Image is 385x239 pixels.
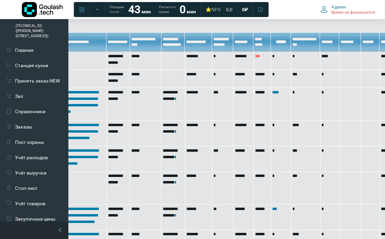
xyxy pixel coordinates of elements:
[201,3,237,16] a: ⭐NPS 0,0
[159,5,175,14] span: Расчетное время
[238,3,252,16] a: 0 ₽
[128,3,141,16] strong: 43
[180,3,186,16] strong: 0
[109,5,124,14] span: Обещаем гостю
[142,9,151,14] span: мин
[211,7,221,12] span: NPS
[317,2,380,17] button: Админ Время не фиксируется
[105,3,200,16] a: Обещаем гостю 43 мин Расчетное время 0 мин
[242,6,245,13] span: 0
[22,2,63,17] img: Логотип компании Goulash.tech
[205,6,221,13] div: ⭐
[332,4,346,10] span: Админ
[245,6,248,13] span: ₽
[226,6,233,13] span: 0,0
[187,9,196,14] span: мин
[332,10,375,15] span: Время не фиксируется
